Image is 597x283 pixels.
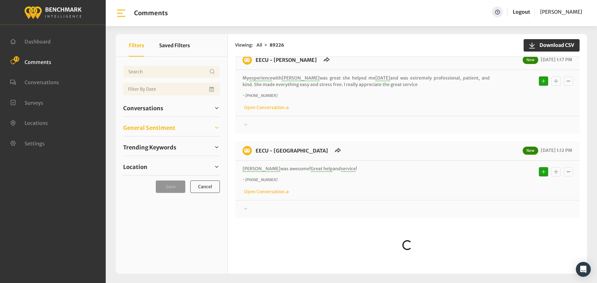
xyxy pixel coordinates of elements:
span: Comments [25,59,51,65]
button: Cancel [190,180,220,193]
span: 12 [14,56,19,62]
i: ~ [PHONE_NUMBER] [243,93,277,98]
span: Locations [25,120,48,126]
span: Trending Keywords [123,143,176,152]
a: Settings [10,140,45,146]
span: New [523,147,538,155]
span: All [257,42,262,48]
span: Download CSV [536,41,574,49]
a: Trending Keywords [123,143,220,152]
div: Open Intercom Messenger [576,262,591,277]
p: was awesome! and ! [243,166,490,172]
span: [PERSON_NAME] [243,166,280,172]
a: EECU - [PERSON_NAME] [256,57,317,63]
a: Conversations [123,103,220,113]
span: service [341,166,356,172]
span: [PERSON_NAME] [282,75,320,81]
a: Locations [10,119,48,126]
span: [DATE] [375,75,390,81]
input: Username [123,66,220,78]
span: General Sentiment [123,124,175,132]
div: Basic example [537,75,575,87]
p: My with was great she helped me and was extremely professional, patient, and kind. She made every... [243,75,490,88]
span: [DATE] 1:12 PM [539,148,572,153]
button: Filters [129,34,144,57]
div: Basic example [537,166,575,178]
a: Comments 12 [10,58,51,65]
h6: EECU - Van Ness [252,55,321,65]
a: Open Conversation [243,105,289,110]
span: Conversations [123,104,163,112]
a: Dashboard [10,38,51,44]
a: EECU - [GEOGRAPHIC_DATA] [256,148,328,154]
span: Settings [25,140,45,146]
a: Surveys [10,99,43,105]
i: ~ [PHONE_NUMBER] [243,177,277,182]
a: [PERSON_NAME] [540,7,582,17]
span: Surveys [25,99,43,106]
a: General Sentiment [123,123,220,132]
h6: EECU - Clovis Old Town [252,146,332,155]
span: Great help [311,166,333,172]
a: Logout [513,9,530,15]
img: bar [116,8,127,19]
span: Dashboard [25,39,51,45]
img: benchmark [243,55,252,65]
span: [DATE] 1:17 PM [539,57,572,62]
span: Conversations [25,79,59,85]
span: [PERSON_NAME] [540,9,582,15]
button: Open Calendar [208,83,216,95]
a: Logout [513,7,530,17]
a: Location [123,162,220,171]
img: benchmark [243,146,252,155]
button: Download CSV [524,39,580,52]
span: New [523,56,538,64]
span: Viewing: [235,42,253,48]
span: Location [123,163,147,171]
img: benchmark [24,5,82,20]
strong: 89226 [270,42,284,48]
h1: Comments [134,9,168,17]
a: Open Conversation [243,189,289,194]
span: experience [249,75,272,81]
button: Saved Filters [159,34,190,57]
input: Date range input field [123,83,220,95]
a: Conversations [10,79,59,85]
